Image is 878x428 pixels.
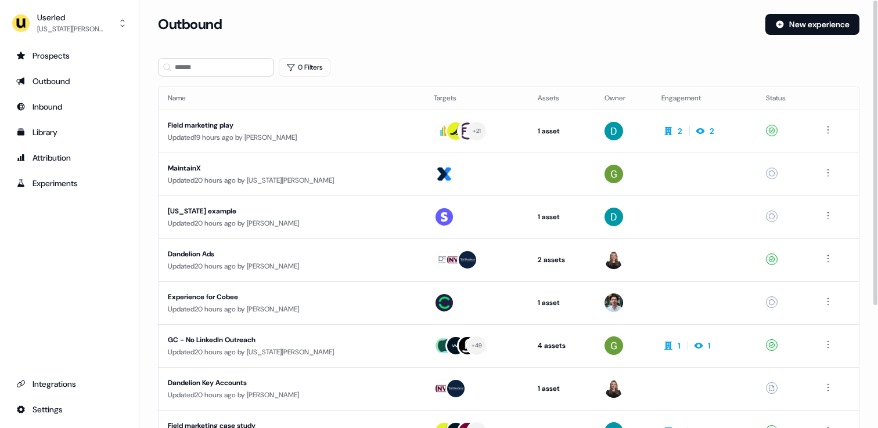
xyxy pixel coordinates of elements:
[16,152,123,164] div: Attribution
[168,119,387,131] div: Field marketing play
[528,86,595,110] th: Assets
[37,12,107,23] div: Userled
[9,174,129,193] a: Go to experiments
[159,86,424,110] th: Name
[604,165,623,183] img: Georgia
[604,293,623,312] img: Tristan
[168,260,415,272] div: Updated 20 hours ago by [PERSON_NAME]
[538,383,586,394] div: 1 asset
[158,16,222,33] h3: Outbound
[757,86,812,110] th: Status
[168,303,415,315] div: Updated 20 hours ago by [PERSON_NAME]
[9,148,129,167] a: Go to attribution
[604,336,623,355] img: Georgia
[710,125,714,137] div: 2
[9,72,129,90] a: Go to outbound experience
[538,125,586,137] div: 1 asset
[16,75,123,87] div: Outbound
[9,46,129,65] a: Go to prospects
[9,400,129,419] a: Go to integrations
[16,404,123,415] div: Settings
[604,379,623,398] img: Geneviève
[678,340,681,351] div: 1
[168,205,387,217] div: [US_STATE] example
[604,251,623,269] img: Geneviève
[538,340,586,351] div: 4 assets
[168,346,415,358] div: Updated 20 hours ago by [US_STATE][PERSON_NAME]
[279,58,330,77] button: 0 Filters
[168,377,387,389] div: Dandelion Key Accounts
[16,50,123,61] div: Prospects
[168,132,415,143] div: Updated 19 hours ago by [PERSON_NAME]
[16,126,123,138] div: Library
[538,297,586,309] div: 1 asset
[9,9,129,37] button: Userled[US_STATE][PERSON_NAME]
[678,125,682,137] div: 2
[9,97,129,116] a: Go to Inbound
[168,334,387,346] div: GC - No LinkedIn Outreach
[16,101,123,113] div: Inbound
[652,86,757,110] th: Engagement
[37,23,107,35] div: [US_STATE][PERSON_NAME]
[168,175,415,186] div: Updated 20 hours ago by [US_STATE][PERSON_NAME]
[472,340,483,351] div: + 49
[168,162,387,174] div: MaintainX
[9,375,129,393] a: Go to integrations
[538,254,586,266] div: 2 assets
[765,14,859,35] button: New experience
[168,248,387,260] div: Dandelion Ads
[604,208,623,226] img: David
[16,378,123,390] div: Integrations
[604,122,623,140] img: David
[708,340,711,351] div: 1
[168,389,415,401] div: Updated 20 hours ago by [PERSON_NAME]
[424,86,528,110] th: Targets
[595,86,652,110] th: Owner
[9,123,129,142] a: Go to templates
[473,126,481,136] div: + 21
[168,217,415,229] div: Updated 20 hours ago by [PERSON_NAME]
[16,177,123,189] div: Experiments
[168,291,387,303] div: Experience for Cobee
[538,211,586,223] div: 1 asset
